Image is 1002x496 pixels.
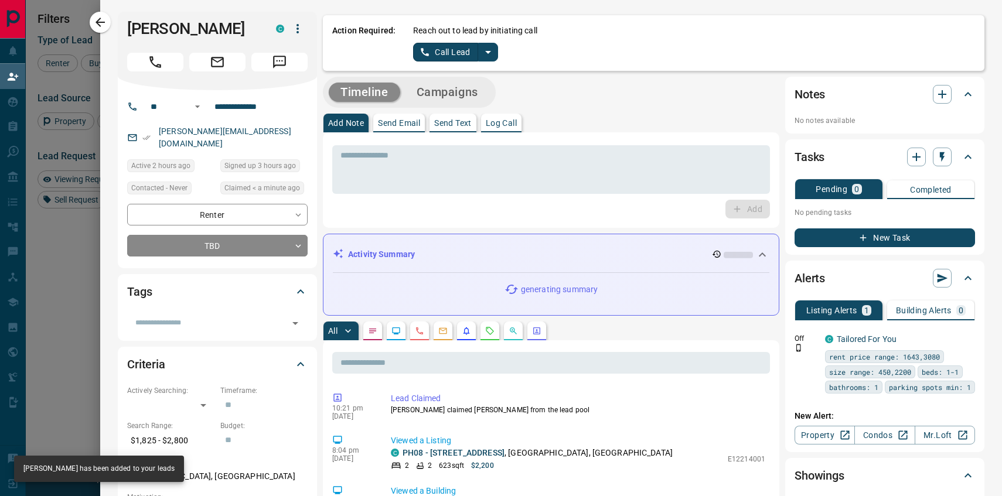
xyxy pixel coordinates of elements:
h2: Criteria [127,355,165,374]
p: Reach out to lead by initiating call [413,25,537,37]
p: Areas Searched: [127,456,308,467]
p: 0 [959,306,963,314]
button: Campaigns [405,83,490,102]
div: Notes [795,80,975,108]
p: , [GEOGRAPHIC_DATA], [GEOGRAPHIC_DATA] [403,447,673,459]
span: parking spots min: 1 [889,381,971,393]
svg: Listing Alerts [462,326,471,336]
div: [PERSON_NAME] has been added to your leads [23,459,175,478]
span: size range: 450,2200 [829,366,911,378]
button: New Task [795,228,975,247]
span: Email [189,53,246,71]
p: 8:04 pm [332,446,373,454]
svg: Notes [368,326,377,336]
button: Open [287,315,304,331]
p: No notes available [795,115,975,126]
svg: Requests [485,326,495,336]
p: 1 [864,306,869,314]
h2: Tags [127,282,152,301]
button: Call Lead [413,43,478,61]
p: generating summary [521,283,598,296]
div: TBD [127,235,308,256]
p: Lead Claimed [391,392,765,405]
span: Claimed < a minute ago [224,182,300,194]
p: Add Note [328,119,364,127]
p: [DATE] [332,454,373,463]
a: Property [795,426,855,444]
svg: Emails [438,326,448,336]
p: Building Alerts [896,306,952,314]
div: Tags [127,278,308,306]
p: Log Call [486,119,517,127]
p: 2 [428,460,432,471]
p: Budget: [220,420,308,431]
p: 623 sqft [439,460,464,471]
p: Pending [816,185,847,193]
p: 2 [405,460,409,471]
svg: Lead Browsing Activity [391,326,401,336]
span: rent price range: 1643,3080 [829,351,940,362]
div: Activity Summary [333,244,769,265]
p: Viewed a Listing [391,435,765,447]
p: E12214001 [728,454,765,464]
a: PH08 - [STREET_ADDRESS] [403,448,505,457]
button: Timeline [329,83,400,102]
p: [PERSON_NAME] claimed [PERSON_NAME] from the lead pool [391,405,765,415]
span: Active 2 hours ago [131,160,190,172]
h2: Notes [795,85,825,104]
svg: Opportunities [509,326,518,336]
p: Action Required: [332,25,396,61]
span: Call [127,53,183,71]
a: Mr.Loft [915,426,975,444]
div: Showings [795,461,975,490]
div: condos.ca [276,25,284,33]
a: Tailored For You [837,334,897,344]
p: Activity Summary [348,248,415,261]
p: Off [795,333,818,344]
h1: [PERSON_NAME] [127,19,258,38]
span: Contacted - Never [131,182,188,194]
p: Completed [910,186,952,194]
p: 10:21 pm [332,404,373,412]
span: bathrooms: 1 [829,381,878,393]
svg: Email Verified [142,134,151,142]
button: Open [190,100,205,114]
div: Criteria [127,350,308,378]
p: Timeframe: [220,385,308,396]
span: beds: 1-1 [922,366,959,378]
span: Signed up 3 hours ago [224,160,296,172]
div: condos.ca [825,335,833,343]
p: Actively Searching: [127,385,214,396]
div: condos.ca [391,449,399,457]
p: [GEOGRAPHIC_DATA], [GEOGRAPHIC_DATA] [127,467,308,486]
div: Tue Sep 16 2025 [220,159,308,176]
h2: Showings [795,466,844,485]
span: Message [251,53,308,71]
a: Condos [854,426,915,444]
div: split button [413,43,498,61]
a: [PERSON_NAME][EMAIL_ADDRESS][DOMAIN_NAME] [159,126,291,148]
div: Alerts [795,264,975,292]
p: Listing Alerts [806,306,857,314]
svg: Calls [415,326,424,336]
svg: Agent Actions [532,326,541,336]
p: $2,200 [471,460,494,471]
svg: Push Notification Only [795,344,803,352]
div: Tasks [795,143,975,171]
p: Search Range: [127,420,214,431]
h2: Tasks [795,148,824,166]
div: Tue Sep 16 2025 [127,159,214,176]
p: 0 [854,185,859,193]
div: Renter [127,204,308,225]
h2: Alerts [795,269,825,288]
p: No pending tasks [795,204,975,221]
p: [DATE] [332,412,373,420]
p: Send Text [434,119,472,127]
p: $1,825 - $2,800 [127,431,214,450]
div: Tue Sep 16 2025 [220,182,308,198]
p: New Alert: [795,410,975,422]
p: Send Email [378,119,420,127]
p: All [328,327,338,335]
